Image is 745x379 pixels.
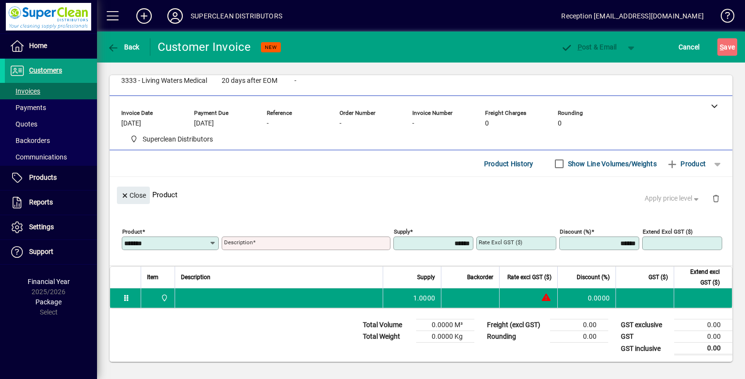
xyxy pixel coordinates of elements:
[181,272,211,283] span: Description
[29,42,47,49] span: Home
[160,7,191,25] button: Profile
[222,77,277,85] span: 20 days after EOM
[158,293,169,303] span: Superclean Distributors
[467,272,493,283] span: Backorder
[560,228,591,235] mat-label: Discount (%)
[676,38,702,56] button: Cancel
[704,187,728,210] button: Delete
[5,149,97,165] a: Communications
[29,248,53,255] span: Support
[105,38,142,56] button: Back
[10,87,40,95] span: Invoices
[616,331,674,343] td: GST
[717,38,737,56] button: Save
[97,38,150,56] app-page-header-button: Back
[29,66,62,74] span: Customers
[358,331,416,343] td: Total Weight
[616,343,674,355] td: GST inclusive
[5,132,97,149] a: Backorders
[720,43,724,51] span: S
[641,190,705,207] button: Apply price level
[720,39,735,55] span: ave
[129,7,160,25] button: Add
[480,155,537,173] button: Product History
[29,223,54,231] span: Settings
[558,120,562,127] span: 0
[29,174,57,181] span: Products
[35,298,62,306] span: Package
[28,278,70,285] span: Financial Year
[556,38,622,56] button: Post & Email
[416,319,474,331] td: 0.0000 M³
[158,39,251,55] div: Customer Invoice
[121,188,146,204] span: Close
[5,99,97,116] a: Payments
[479,239,522,246] mat-label: Rate excl GST ($)
[143,134,213,144] span: Superclean Distributors
[267,120,269,127] span: -
[121,77,207,85] span: 3333 - Living Waters Medical
[648,272,668,283] span: GST ($)
[484,156,534,172] span: Product History
[412,120,414,127] span: -
[550,319,608,331] td: 0.00
[557,288,615,308] td: 0.0000
[416,331,474,343] td: 0.0000 Kg
[616,319,674,331] td: GST exclusive
[5,83,97,99] a: Invoices
[5,116,97,132] a: Quotes
[10,104,46,111] span: Payments
[485,120,489,127] span: 0
[107,43,140,51] span: Back
[5,215,97,239] a: Settings
[566,159,657,169] label: Show Line Volumes/Weights
[394,228,410,235] mat-label: Supply
[413,293,436,303] span: 1.0000
[674,331,732,343] td: 0.00
[482,331,550,343] td: Rounding
[713,2,733,33] a: Knowledge Base
[294,77,296,85] span: -
[704,194,728,203] app-page-header-button: Delete
[680,267,720,288] span: Extend excl GST ($)
[29,198,53,206] span: Reports
[645,193,701,204] span: Apply price level
[265,44,277,50] span: NEW
[5,166,97,190] a: Products
[674,319,732,331] td: 0.00
[550,331,608,343] td: 0.00
[191,8,282,24] div: SUPERCLEAN DISTRIBUTORS
[5,240,97,264] a: Support
[578,43,582,51] span: P
[5,34,97,58] a: Home
[10,137,50,144] span: Backorders
[194,120,214,127] span: [DATE]
[507,272,551,283] span: Rate excl GST ($)
[674,343,732,355] td: 0.00
[110,177,732,212] div: Product
[122,228,142,235] mat-label: Product
[117,187,150,204] button: Close
[482,319,550,331] td: Freight (excl GST)
[121,120,141,127] span: [DATE]
[147,272,159,283] span: Item
[126,133,217,145] span: Superclean Distributors
[114,190,152,199] app-page-header-button: Close
[561,8,704,24] div: Reception [EMAIL_ADDRESS][DOMAIN_NAME]
[10,153,67,161] span: Communications
[224,239,253,246] mat-label: Description
[340,120,341,127] span: -
[417,272,435,283] span: Supply
[561,43,617,51] span: ost & Email
[577,272,610,283] span: Discount (%)
[643,228,693,235] mat-label: Extend excl GST ($)
[10,120,37,128] span: Quotes
[679,39,700,55] span: Cancel
[358,319,416,331] td: Total Volume
[5,190,97,215] a: Reports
